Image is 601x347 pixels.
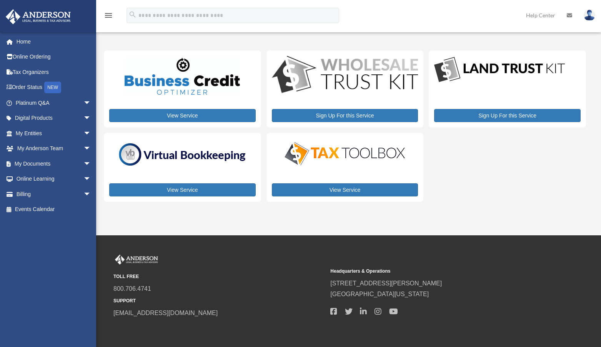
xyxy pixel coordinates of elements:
[128,10,137,19] i: search
[5,126,103,141] a: My Entitiesarrow_drop_down
[5,64,103,80] a: Tax Organizers
[83,156,99,172] span: arrow_drop_down
[3,9,73,24] img: Anderson Advisors Platinum Portal
[5,171,103,187] a: Online Learningarrow_drop_down
[109,183,256,196] a: View Service
[83,126,99,141] span: arrow_drop_down
[104,11,113,20] i: menu
[83,186,99,202] span: arrow_drop_down
[5,111,99,126] a: Digital Productsarrow_drop_down
[272,183,418,196] a: View Service
[113,310,218,316] a: [EMAIL_ADDRESS][DOMAIN_NAME]
[109,109,256,122] a: View Service
[5,202,103,217] a: Events Calendar
[83,111,99,126] span: arrow_drop_down
[434,109,581,122] a: Sign Up For this Service
[113,273,325,281] small: TOLL FREE
[44,82,61,93] div: NEW
[5,34,103,49] a: Home
[83,171,99,187] span: arrow_drop_down
[104,13,113,20] a: menu
[113,285,151,292] a: 800.706.4741
[83,141,99,157] span: arrow_drop_down
[5,156,103,171] a: My Documentsarrow_drop_down
[5,141,103,156] a: My Anderson Teamarrow_drop_down
[5,186,103,202] a: Billingarrow_drop_down
[113,297,325,305] small: SUPPORT
[272,109,418,122] a: Sign Up For this Service
[330,267,542,275] small: Headquarters & Operations
[330,280,442,287] a: [STREET_ADDRESS][PERSON_NAME]
[584,10,595,21] img: User Pic
[272,56,418,95] img: WS-Trust-Kit-lgo-1.jpg
[330,291,429,297] a: [GEOGRAPHIC_DATA][US_STATE]
[5,49,103,65] a: Online Ordering
[5,95,103,111] a: Platinum Q&Aarrow_drop_down
[434,56,565,84] img: LandTrust_lgo-1.jpg
[113,255,160,265] img: Anderson Advisors Platinum Portal
[83,95,99,111] span: arrow_drop_down
[5,80,103,96] a: Order StatusNEW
